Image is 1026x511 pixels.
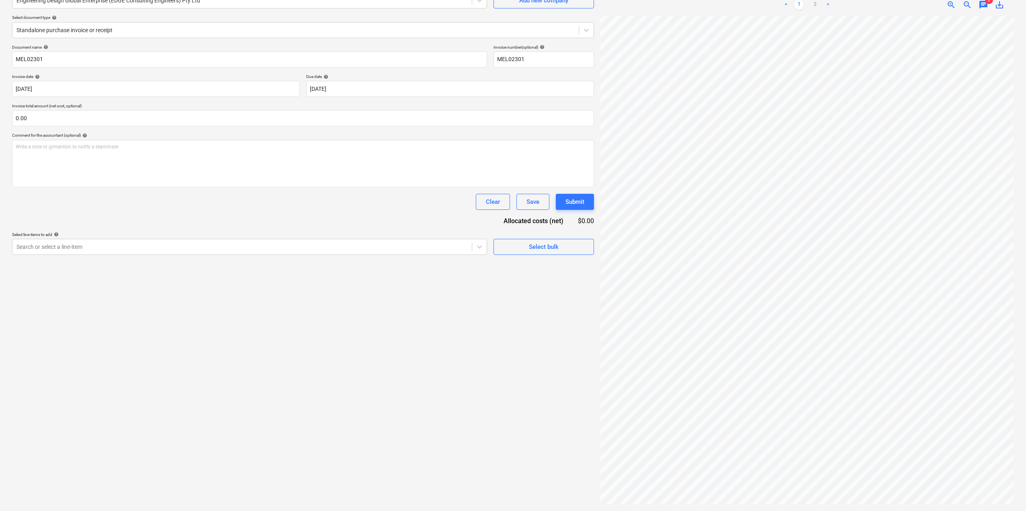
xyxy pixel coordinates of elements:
div: Save [526,197,539,207]
button: Submit [556,194,594,210]
p: Invoice total amount (net cost, optional) [12,103,594,110]
div: Clear [486,197,500,207]
div: Document name [12,45,487,50]
div: Invoice date [12,74,300,79]
div: $0.00 [576,216,594,226]
input: Invoice total amount (net cost, optional) [12,110,594,126]
span: help [33,74,40,79]
button: Save [516,194,549,210]
span: help [42,45,48,49]
div: Invoice number (optional) [494,45,594,50]
button: Clear [476,194,510,210]
input: Invoice number [494,51,594,68]
div: Select document type [12,15,594,20]
input: Due date not specified [306,81,594,97]
div: Select bulk [529,242,559,252]
div: Comment for the accountant (optional) [12,133,594,138]
span: help [52,232,59,237]
div: Due date [306,74,594,79]
div: Allocated costs (net) [489,216,576,226]
span: help [50,15,57,20]
span: help [538,45,545,49]
div: Submit [565,197,584,207]
span: help [81,133,87,138]
span: help [322,74,328,79]
div: Select line-items to add [12,232,487,237]
iframe: Chat Widget [986,472,1026,511]
input: Invoice date not specified [12,81,300,97]
button: Select bulk [494,239,594,255]
input: Document name [12,51,487,68]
